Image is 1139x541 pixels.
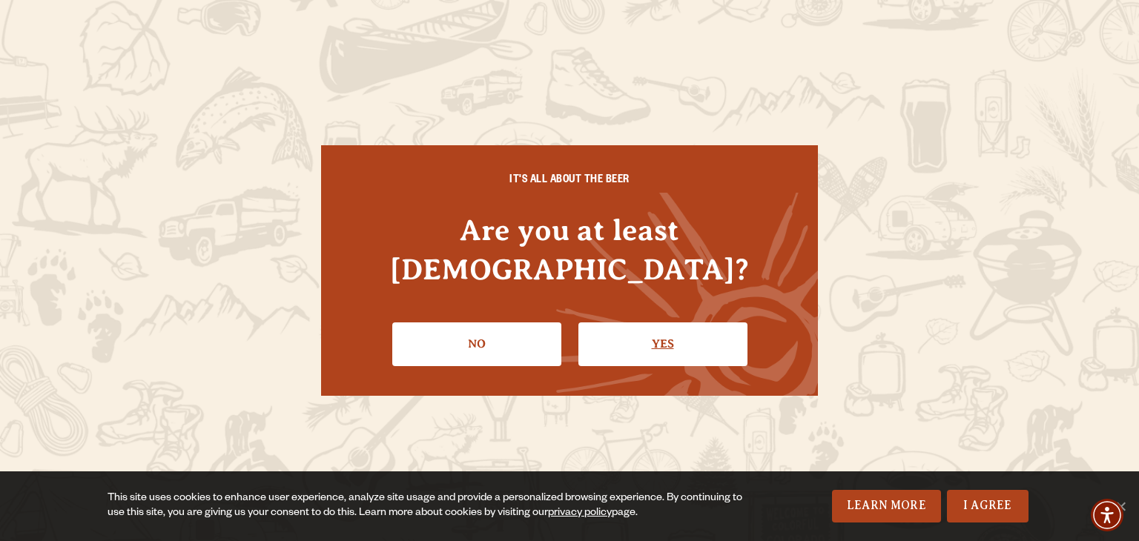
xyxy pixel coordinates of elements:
[947,490,1029,522] a: I Agree
[351,175,788,188] h6: IT'S ALL ABOUT THE BEER
[1091,499,1123,531] div: Accessibility Menu
[108,491,747,521] div: This site uses cookies to enhance user experience, analyze site usage and provide a personalized ...
[548,508,612,520] a: privacy policy
[392,322,561,365] a: No
[832,490,941,522] a: Learn More
[351,210,788,289] h4: Are you at least [DEMOGRAPHIC_DATA]?
[578,322,747,365] a: Confirm I'm 21 or older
